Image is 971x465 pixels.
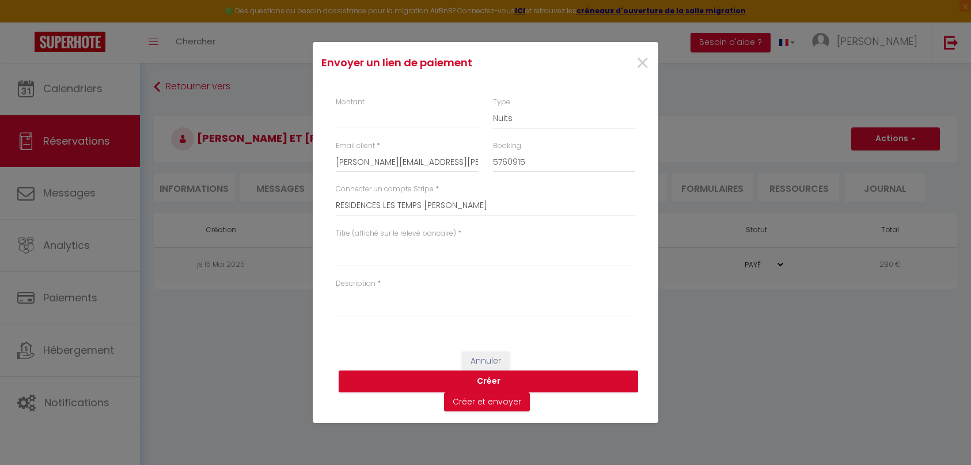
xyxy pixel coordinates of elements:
[635,46,650,81] span: ×
[321,55,535,71] h4: Envoyer un lien de paiement
[336,184,434,195] label: Connecter un compte Stripe
[444,392,530,412] button: Créer et envoyer
[336,278,375,289] label: Description
[635,51,650,76] button: Close
[336,228,456,239] label: Titre (affiché sur le relevé bancaire)
[493,141,521,152] label: Booking
[462,351,510,371] button: Annuler
[336,97,365,108] label: Montant
[9,5,44,39] button: Ouvrir le widget de chat LiveChat
[336,141,375,152] label: Email client
[339,371,638,392] button: Créer
[493,97,510,108] label: Type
